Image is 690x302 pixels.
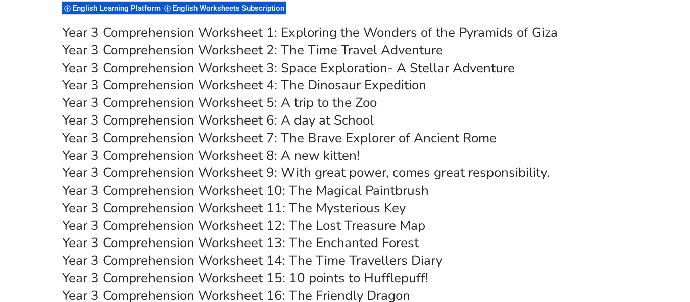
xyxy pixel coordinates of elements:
span: English Learning Platform [73,4,164,13]
a: Year 3 Comprehension Worksheet 15: 10 points to Hufflepuff! [62,269,428,287]
a: Year 3 Comprehension Worksheet 6: A day at School [62,111,374,129]
div: English Learning Platform [62,1,162,15]
a: Year 3 Comprehension Worksheet 14: The Time Travellers Diary [62,252,442,269]
a: Year 3 Comprehension Worksheet 13: The Enchanted Forest [62,234,419,252]
iframe: Chat Widget [522,188,690,302]
span: English Worksheets Subscription [173,4,287,13]
a: Year 3 Comprehension Worksheet 4: The Dinosaur Expedition [62,76,426,94]
a: Year 3 Comprehension Worksheet 9: With great power, comes great responsibility. [62,164,550,182]
a: Year 3 Comprehension Worksheet 1: Exploring the Wonders of the Pyramids of Giza [62,24,558,41]
a: Year 3 Comprehension Worksheet 7: The Brave Explorer of Ancient Rome [62,129,497,147]
a: Year 3 Comprehension Worksheet 3: Space Exploration- A Stellar Adventure [62,59,515,77]
a: Year 3 Comprehension Worksheet 2: The Time Travel Adventure [62,41,443,59]
a: Year 3 Comprehension Worksheet 10: The Magical Paintbrush [62,182,429,199]
a: Year 3 Comprehension Worksheet 11: The Mysterious Key [62,199,406,217]
div: English Worksheets Subscription [162,1,286,15]
a: Year 3 Comprehension Worksheet 12: The Lost Treasure Map [62,217,425,234]
a: Year 3 Comprehension Worksheet 8: A new kitten! [62,147,360,164]
a: Year 3 Comprehension Worksheet 5: A trip to the Zoo [62,94,377,111]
